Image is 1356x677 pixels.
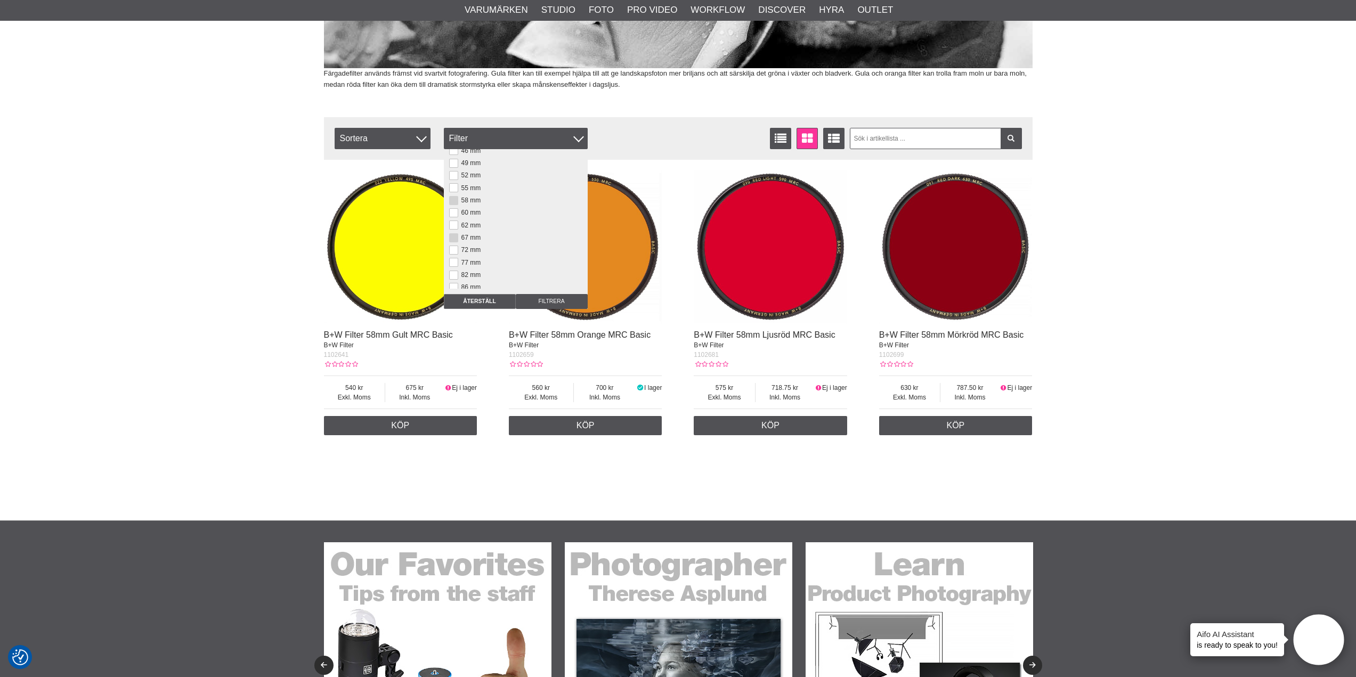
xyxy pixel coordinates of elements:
[458,246,481,254] label: 72 mm
[627,3,677,17] a: Pro Video
[444,384,452,391] i: Ej i lager
[1000,384,1008,391] i: Ej i lager
[541,3,575,17] a: Studio
[770,128,791,149] a: Listvisning
[574,383,636,393] span: 700
[458,159,481,167] label: 49 mm
[444,128,588,149] div: Filter
[458,283,481,291] label: 86 mm
[458,209,481,216] label: 60 mm
[509,383,573,393] span: 560
[458,222,481,229] label: 62 mm
[694,360,728,369] div: Kundbetyg: 0
[509,341,539,349] span: B+W Filter
[509,330,651,339] a: B+W Filter 58mm Orange MRC Basic
[940,383,1000,393] span: 787.50
[879,341,909,349] span: B+W Filter
[458,234,481,241] label: 67 mm
[509,393,573,402] span: Exkl. Moms
[879,351,904,358] span: 1102699
[694,330,835,339] a: B+W Filter 58mm Ljusröd MRC Basic
[879,393,940,402] span: Exkl. Moms
[465,3,528,17] a: Varumärken
[509,416,662,435] a: Köp
[879,383,940,393] span: 630
[458,197,481,204] label: 58 mm
[879,416,1033,435] a: Köp
[458,271,481,279] label: 82 mm
[444,294,516,309] input: Återställ
[509,351,534,358] span: 1102659
[324,351,349,358] span: 1102641
[574,393,636,402] span: Inkl. Moms
[452,384,477,391] span: Ej i lager
[314,656,334,675] button: Previous
[691,3,745,17] a: Workflow
[879,330,1024,339] a: B+W Filter 58mm Mörkröd MRC Basic
[589,3,614,17] a: Foto
[1007,384,1032,391] span: Ej i lager
[324,360,358,369] div: Kundbetyg: 0
[509,360,543,369] div: Kundbetyg: 0
[694,416,847,435] a: Köp
[385,393,444,402] span: Inkl. Moms
[823,128,845,149] a: Utökad listvisning
[335,128,431,149] span: Sortera
[756,383,815,393] span: 718.75
[324,383,385,393] span: 540
[879,360,913,369] div: Kundbetyg: 0
[694,383,755,393] span: 575
[644,384,662,391] span: I lager
[636,384,644,391] i: I lager
[822,384,847,391] span: Ej i lager
[756,393,815,402] span: Inkl. Moms
[12,648,28,667] button: Samtyckesinställningar
[819,3,844,17] a: Hyra
[385,383,444,393] span: 675
[458,184,481,192] label: 55 mm
[458,259,481,266] label: 77 mm
[850,128,1022,149] input: Sök i artikellista ...
[857,3,893,17] a: Outlet
[324,416,477,435] a: Köp
[1197,629,1278,640] h4: Aifo AI Assistant
[814,384,822,391] i: Ej i lager
[1001,128,1022,149] a: Filtrera
[458,147,481,154] label: 46 mm
[879,170,1033,324] img: B+W Filter 58mm Mörkröd MRC Basic
[758,3,806,17] a: Discover
[12,649,28,665] img: Revisit consent button
[324,170,477,324] img: B+W Filter 58mm Gult MRC Basic
[516,294,588,309] input: Filtrera
[694,351,719,358] span: 1102681
[797,128,818,149] a: Fönstervisning
[1023,656,1042,675] button: Next
[324,330,453,339] a: B+W Filter 58mm Gult MRC Basic
[694,393,755,402] span: Exkl. Moms
[940,393,1000,402] span: Inkl. Moms
[324,341,354,349] span: B+W Filter
[694,170,847,324] img: B+W Filter 58mm Ljusröd MRC Basic
[324,393,385,402] span: Exkl. Moms
[1190,623,1284,656] div: is ready to speak to you!
[694,341,724,349] span: B+W Filter
[458,172,481,179] label: 52 mm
